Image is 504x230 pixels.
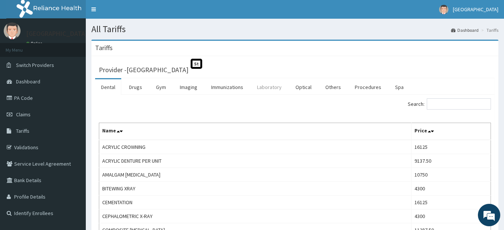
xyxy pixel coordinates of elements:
a: Online [26,41,44,46]
span: We're online! [43,68,103,144]
td: CEPHALOMETRIC X-RAY [99,209,411,223]
div: Minimize live chat window [122,4,140,22]
span: [GEOGRAPHIC_DATA] [453,6,498,13]
a: Spa [389,79,410,95]
td: 16125 [411,140,491,154]
a: Immunizations [205,79,249,95]
td: ACRYLIC CROWNING [99,140,411,154]
a: Others [319,79,347,95]
a: Imaging [174,79,203,95]
td: ACRYLIC DENTURE PER UNIT [99,154,411,168]
label: Search: [408,98,491,110]
a: Dashboard [451,27,479,33]
img: User Image [4,22,21,39]
td: AMALGAM [MEDICAL_DATA] [99,168,411,182]
td: BITEWING XRAY [99,182,411,196]
textarea: Type your message and hit 'Enter' [4,152,142,178]
h3: Provider - [GEOGRAPHIC_DATA] [99,67,188,73]
div: Chat with us now [39,42,125,52]
td: 16125 [411,196,491,209]
td: CEMENTATION [99,196,411,209]
span: Switch Providers [16,62,54,68]
a: Procedures [349,79,387,95]
td: 9137.50 [411,154,491,168]
th: Name [99,123,411,140]
th: Price [411,123,491,140]
span: Tariffs [16,128,29,134]
img: User Image [439,5,448,14]
h1: All Tariffs [91,24,498,34]
span: Claims [16,111,31,118]
img: d_794563401_company_1708531726252_794563401 [14,37,30,56]
a: Gym [150,79,172,95]
li: Tariffs [479,27,498,33]
p: [GEOGRAPHIC_DATA] [26,30,88,37]
td: 10750 [411,168,491,182]
span: Dashboard [16,78,40,85]
a: Dental [95,79,121,95]
input: Search: [427,98,491,110]
td: 4300 [411,182,491,196]
a: Optical [289,79,317,95]
td: 4300 [411,209,491,223]
h3: Tariffs [95,45,113,51]
span: St [191,59,202,69]
a: Drugs [123,79,148,95]
a: Laboratory [251,79,288,95]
